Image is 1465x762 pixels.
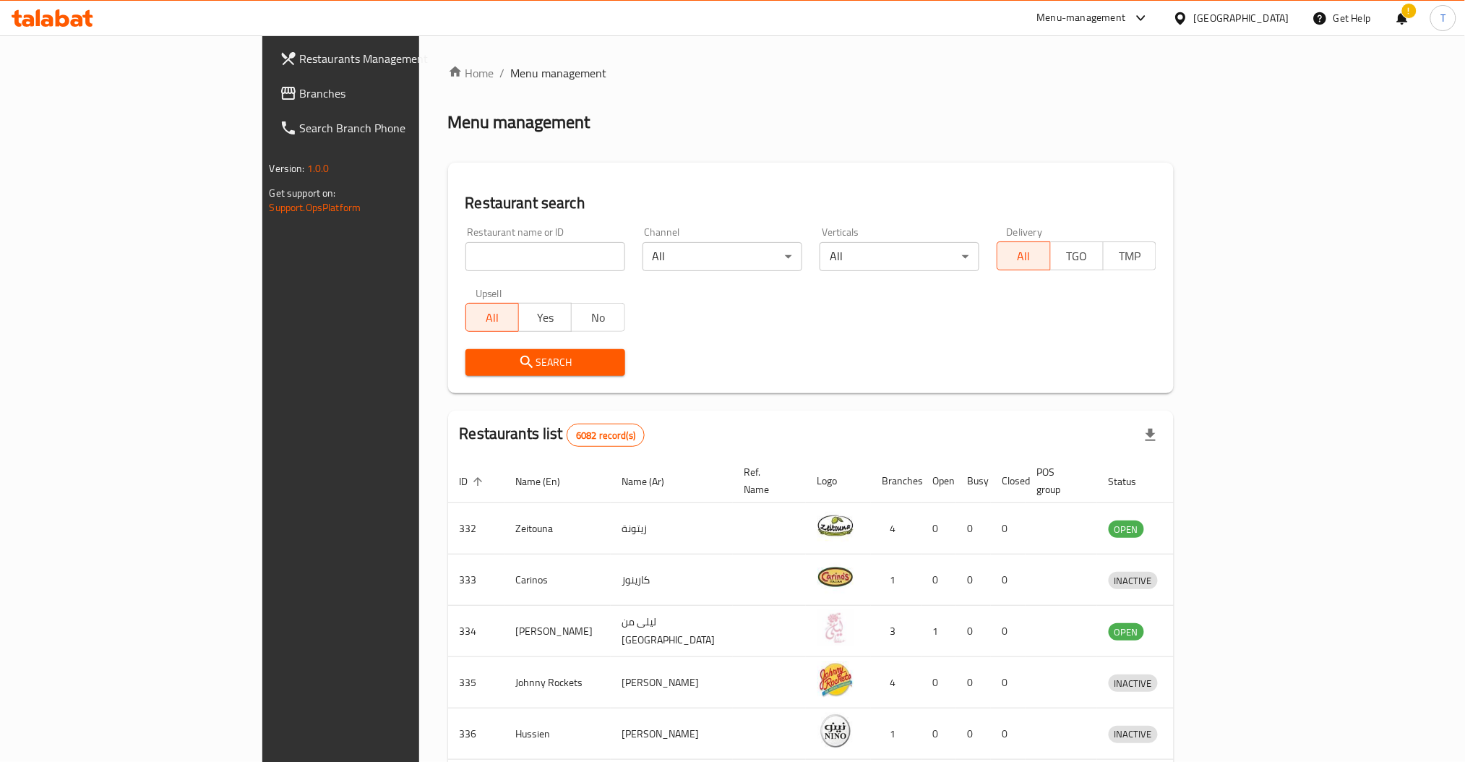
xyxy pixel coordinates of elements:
span: Search Branch Phone [300,119,496,137]
button: Yes [518,303,572,332]
a: Restaurants Management [268,41,507,76]
span: Yes [525,307,566,328]
span: Status [1109,473,1156,490]
button: No [571,303,624,332]
a: Branches [268,76,507,111]
span: Branches [300,85,496,102]
td: 0 [921,657,956,709]
span: INACTIVE [1109,726,1158,742]
button: All [465,303,519,332]
span: INACTIVE [1109,573,1158,589]
img: Leila Min Lebnan [817,610,854,646]
span: INACTIVE [1109,675,1158,692]
button: TGO [1050,241,1104,270]
span: Search [477,354,614,372]
td: 0 [991,606,1026,657]
img: Zeitouna [817,508,854,544]
label: Upsell [476,288,502,299]
td: 4 [871,657,921,709]
td: Zeitouna [504,503,611,555]
td: 0 [956,606,991,657]
div: Export file [1133,418,1168,453]
td: 0 [956,555,991,606]
td: 1 [871,709,921,760]
div: INACTIVE [1109,726,1158,743]
div: [GEOGRAPHIC_DATA] [1194,10,1289,26]
span: Name (Ar) [622,473,684,490]
div: INACTIVE [1109,675,1158,692]
td: 0 [956,657,991,709]
button: All [997,241,1050,270]
td: كارينوز [611,555,733,606]
th: Logo [806,459,871,503]
td: 1 [921,606,956,657]
span: Menu management [511,64,607,82]
img: Johnny Rockets [817,662,854,698]
td: Carinos [504,555,611,606]
div: OPEN [1109,623,1144,641]
td: Johnny Rockets [504,657,611,709]
span: Ref. Name [744,463,789,498]
img: Hussien [817,713,854,749]
span: Name (En) [516,473,580,490]
img: Carinos [817,559,854,595]
td: [PERSON_NAME] [504,606,611,657]
td: Hussien [504,709,611,760]
td: 0 [991,555,1026,606]
td: [PERSON_NAME] [611,709,733,760]
button: TMP [1103,241,1156,270]
div: All [643,242,802,271]
label: Delivery [1007,227,1043,237]
td: 4 [871,503,921,555]
h2: Menu management [448,111,590,134]
input: Search for restaurant name or ID.. [465,242,625,271]
th: Closed [991,459,1026,503]
span: T [1440,10,1445,26]
span: All [1003,246,1044,267]
td: 0 [956,503,991,555]
button: Search [465,349,625,376]
span: ID [460,473,487,490]
span: 1.0.0 [307,159,330,178]
td: 1 [871,555,921,606]
th: Branches [871,459,921,503]
td: 0 [991,709,1026,760]
span: Version: [270,159,305,178]
td: 0 [921,709,956,760]
td: 0 [991,657,1026,709]
div: Menu-management [1037,9,1126,27]
div: All [820,242,979,271]
span: All [472,307,513,328]
td: 0 [921,503,956,555]
td: زيتونة [611,503,733,555]
th: Open [921,459,956,503]
td: [PERSON_NAME] [611,657,733,709]
span: OPEN [1109,521,1144,538]
span: TGO [1057,246,1098,267]
span: 6082 record(s) [567,429,644,442]
td: ليلى من [GEOGRAPHIC_DATA] [611,606,733,657]
span: OPEN [1109,624,1144,641]
a: Support.OpsPlatform [270,198,361,217]
span: POS group [1037,463,1080,498]
span: TMP [1109,246,1151,267]
span: Get support on: [270,184,336,202]
th: Busy [956,459,991,503]
td: 3 [871,606,921,657]
span: No [577,307,619,328]
span: Restaurants Management [300,50,496,67]
div: Total records count [567,424,645,447]
td: 0 [991,503,1026,555]
nav: breadcrumb [448,64,1174,82]
div: OPEN [1109,521,1144,538]
td: 0 [956,709,991,760]
a: Search Branch Phone [268,111,507,145]
td: 0 [921,555,956,606]
h2: Restaurants list [460,423,645,447]
h2: Restaurant search [465,192,1157,214]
